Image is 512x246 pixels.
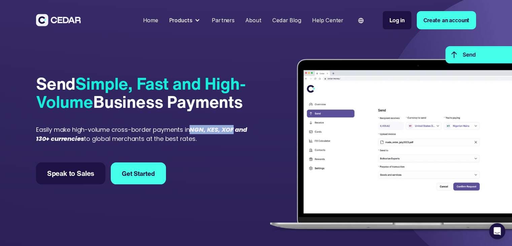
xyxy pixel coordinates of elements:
a: Get Started [111,162,166,184]
a: Speak to Sales [36,162,105,184]
a: Log in [383,11,411,30]
div: Products [166,13,203,27]
div: About [245,16,261,25]
div: Easily make high-volume cross-border payments in to global merchants at the best rates. [36,125,253,143]
a: Help Center [309,13,346,28]
div: Open Intercom Messenger [489,223,505,239]
img: world icon [358,18,364,23]
a: Home [140,13,161,28]
em: NGN, KES, XOF and 130+ currencies [36,125,247,143]
a: Partners [209,13,237,28]
div: Products [169,16,193,25]
div: Partners [212,16,235,25]
div: Cedar Blog [272,16,301,25]
div: Log in [389,16,405,25]
div: Send Business Payments [36,75,253,111]
div: Home [143,16,158,25]
div: Help Center [312,16,343,25]
a: Create an account [417,11,476,30]
a: About [243,13,264,28]
span: Simple, Fast and High-Volume [36,71,246,114]
a: Cedar Blog [270,13,304,28]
